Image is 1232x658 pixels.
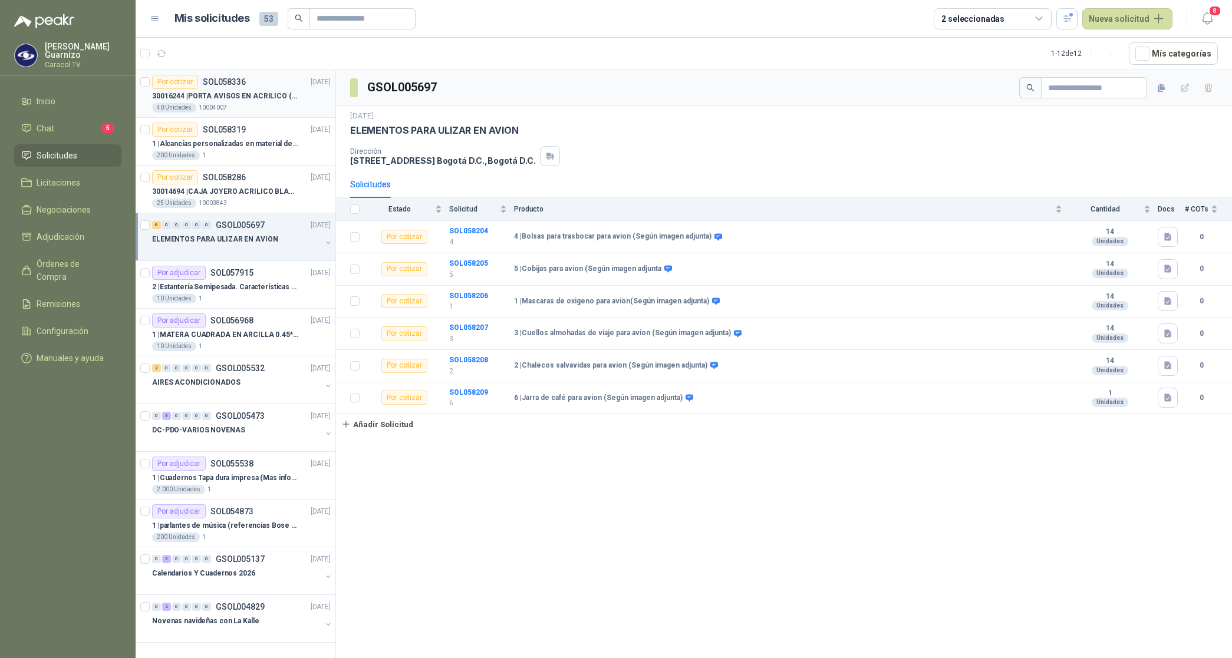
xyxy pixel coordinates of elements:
[1082,8,1172,29] button: Nueva solicitud
[192,221,201,229] div: 0
[1185,360,1218,371] b: 0
[216,221,265,229] p: GSOL005697
[203,78,246,86] p: SOL058336
[152,266,206,280] div: Por adjudicar
[1069,260,1151,269] b: 14
[1129,42,1218,65] button: Mís categorías
[152,520,299,531] p: 1 | parlantes de música (referencias Bose o Alexa) CON MARCACION 1 LOGO (Mas datos en el adjunto)
[449,205,498,213] span: Solicitud
[1051,44,1119,63] div: 1 - 12 de 12
[203,125,246,134] p: SOL058319
[136,118,335,166] a: Por cotizarSOL058319[DATE] 1 |Alcancías personalizadas en material de cerámica (VER ADJUNTO)200 U...
[1092,366,1128,375] div: Unidades
[199,103,227,113] p: 10004007
[311,77,331,88] p: [DATE]
[152,533,200,542] div: 200 Unidades
[1069,227,1151,237] b: 14
[207,485,211,494] p: 1
[14,90,121,113] a: Inicio
[449,259,488,267] a: SOL058205
[136,309,335,356] a: Por adjudicarSOL056968[DATE] 1 |MATERA CUADRADA EN ARCILLA 0.45*0.45*0.4010 Unidades1
[216,555,265,563] p: GSOL005137
[449,323,488,332] a: SOL058207
[152,364,161,372] div: 2
[350,178,391,191] div: Solicitudes
[216,412,265,420] p: GSOL005473
[14,144,121,167] a: Solicitudes
[101,124,114,133] span: 5
[350,111,374,122] p: [DATE]
[152,457,206,471] div: Por adjudicar
[152,138,299,150] p: 1 | Alcancías personalizadas en material de cerámica (VER ADJUNTO)
[152,151,200,160] div: 200 Unidades
[192,364,201,372] div: 0
[1069,198,1158,221] th: Cantidad
[152,361,333,399] a: 2 0 0 0 0 0 GSOL005532[DATE] AIRES ACONDICIONADOS
[514,264,661,274] b: 5 | Cobijas para avion (Según imagen adjunta
[1069,205,1141,213] span: Cantidad
[1092,333,1128,343] div: Unidades
[15,44,37,67] img: Company Logo
[162,364,171,372] div: 0
[37,149,77,162] span: Solicitudes
[152,218,333,256] a: 6 0 0 0 0 0 GSOL005697[DATE] ELEMENTOS PARA ULIZAR EN AVION
[216,364,265,372] p: GSOL005532
[37,122,54,135] span: Chat
[1158,198,1185,221] th: Docs
[311,124,331,135] p: [DATE]
[449,269,507,280] p: 5
[14,171,121,194] a: Licitaciones
[350,124,519,137] p: ELEMENTOS PARA ULIZAR EN AVION
[202,364,211,372] div: 0
[199,342,202,351] p: 1
[311,458,331,469] p: [DATE]
[182,603,191,611] div: 0
[152,103,196,113] div: 40 Unidades
[202,151,206,160] p: 1
[514,297,709,306] b: 1 | Mascaras de oxigeno para avion(Según imagen adjunta)
[1208,5,1221,16] span: 8
[514,205,1053,213] span: Producto
[192,412,201,420] div: 0
[152,91,299,102] p: 30016244 | PORTA AVISOS EN ACRILICO (En el adjunto mas informacion)
[449,292,488,300] a: SOL058206
[311,601,331,613] p: [DATE]
[136,500,335,547] a: Por adjudicarSOL054873[DATE] 1 |parlantes de música (referencias Bose o Alexa) CON MARCACION 1 LO...
[449,388,488,396] a: SOL058209
[336,414,419,434] button: Añadir Solicitud
[514,329,731,338] b: 3 | Cuellos almohadas de viaje para avion (Según imagen adjunta)
[152,555,161,563] div: 0
[14,226,121,248] a: Adjudicación
[182,364,191,372] div: 0
[311,315,331,326] p: [DATE]
[202,533,206,542] p: 1
[514,232,711,242] b: 4 | Bolsas para trasbocar para avion (Según imagen adjunta)
[152,313,206,328] div: Por adjudicar
[37,95,55,108] span: Inicio
[449,227,488,235] a: SOL058204
[152,425,245,436] p: DC-PDO-VARIOS NOVENAS
[45,61,121,68] p: Caracol TV
[37,297,80,310] span: Remisiones
[14,320,121,342] a: Configuración
[136,452,335,500] a: Por adjudicarSOL055538[DATE] 1 |Cuadernos Tapa dura impresa (Mas informacion en el adjunto)2.000 ...
[152,170,198,184] div: Por cotizar
[449,301,507,312] p: 1
[381,391,427,405] div: Por cotizar
[172,364,181,372] div: 0
[1092,237,1128,246] div: Unidades
[192,603,201,611] div: 0
[202,555,211,563] div: 0
[941,12,1004,25] div: 2 seleccionadas
[162,603,171,611] div: 2
[514,198,1069,221] th: Producto
[136,70,335,118] a: Por cotizarSOL058336[DATE] 30016244 |PORTA AVISOS EN ACRILICO (En el adjunto mas informacion)40 U...
[162,555,171,563] div: 3
[182,412,191,420] div: 0
[37,230,84,243] span: Adjudicación
[311,506,331,517] p: [DATE]
[1092,301,1128,310] div: Unidades
[152,75,198,89] div: Por cotizar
